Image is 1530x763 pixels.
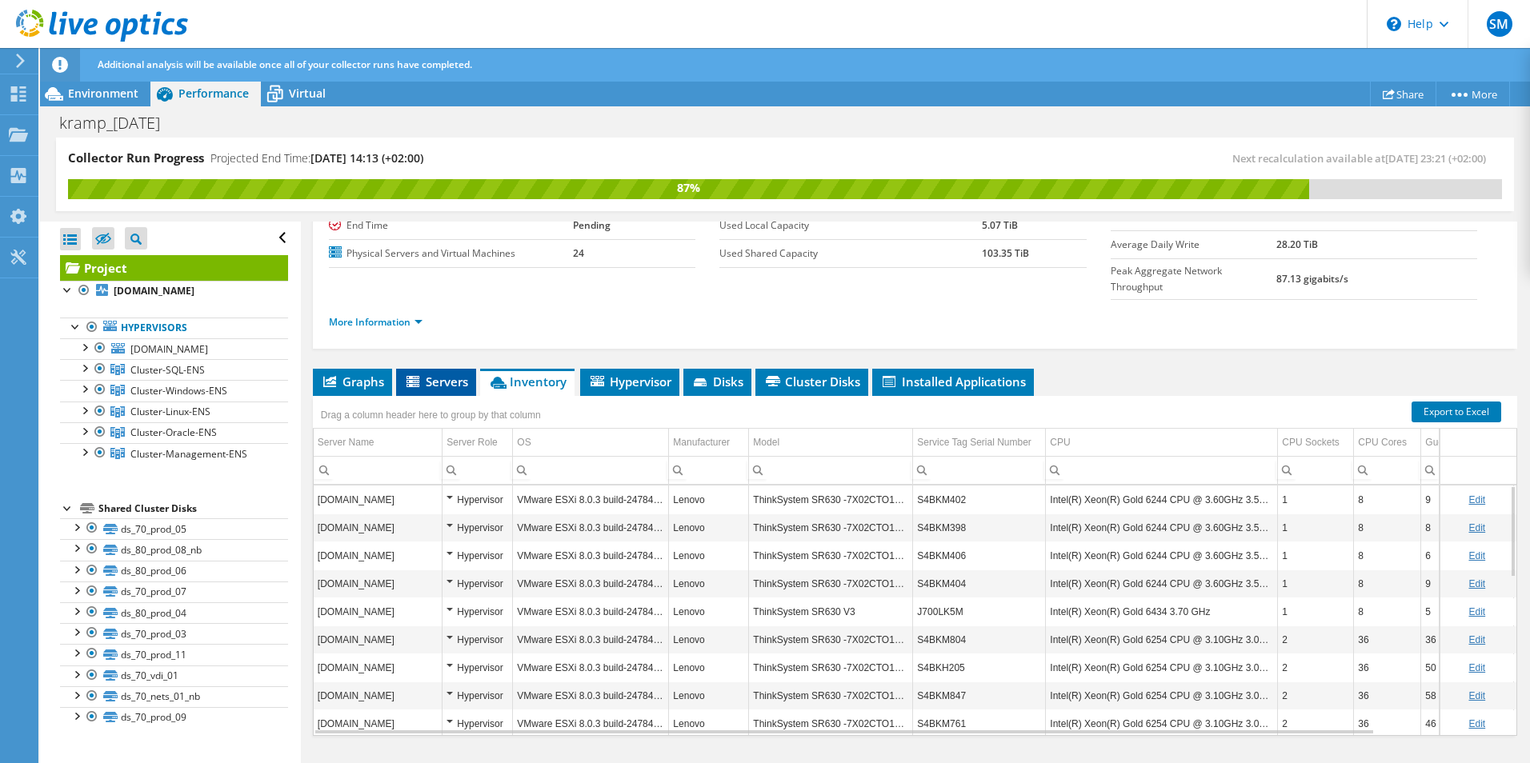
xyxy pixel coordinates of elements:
span: Virtual [289,86,326,101]
td: Column CPU, Value Intel(R) Xeon(R) Gold 6254 CPU @ 3.10GHz 3.09 GHz [1046,681,1278,709]
td: Column CPU, Value Intel(R) Xeon(R) Gold 6254 CPU @ 3.10GHz 3.09 GHz [1046,653,1278,681]
div: Hypervisor [447,630,508,649]
td: Column Server Role, Value Hypervisor [443,569,513,597]
td: Column OS, Value VMware ESXi 8.0.3 build-24784735 [513,569,669,597]
td: Column CPU Cores, Value 36 [1354,653,1421,681]
td: Column CPU Cores, Value 36 [1354,681,1421,709]
td: Column Server Name, Value ens1vc194.kramponline.com [314,681,443,709]
td: Guest VM Count Column [1421,429,1514,457]
label: Physical Servers and Virtual Machines [329,246,573,262]
span: SM [1487,11,1512,37]
label: Used Shared Capacity [719,246,982,262]
a: Cluster-Management-ENS [60,443,288,464]
td: Column OS, Filter cell [513,456,669,484]
a: ds_70_prod_09 [60,707,288,728]
span: Performance [178,86,249,101]
td: Column Manufacturer, Value Lenovo [669,541,749,569]
td: Column OS, Value VMware ESXi 8.0.3 build-24784735 [513,513,669,541]
td: Column CPU Cores, Value 36 [1354,625,1421,653]
b: 87.13 gigabits/s [1276,272,1348,286]
a: Edit [1468,550,1485,561]
td: Column Server Name, Value ens1vc131.kramponline.com [314,569,443,597]
a: Share [1370,82,1436,106]
span: Disks [691,374,743,389]
div: Model [753,433,779,452]
label: Average Daily Write [1111,237,1277,253]
td: Column CPU Sockets, Value 1 [1278,485,1354,513]
div: Server Role [447,433,497,452]
a: Edit [1468,494,1485,505]
td: Column CPU Cores, Value 8 [1354,513,1421,541]
a: ds_80_prod_08_nb [60,539,288,560]
td: Column Guest VM Count, Value 5 [1421,597,1514,625]
td: Column Server Name, Value ens1vc195.kramponline.com [314,709,443,737]
a: Cluster-Linux-ENS [60,401,288,422]
span: Environment [68,86,138,101]
td: Column CPU, Value Intel(R) Xeon(R) Gold 6244 CPU @ 3.60GHz 3.59 GHz [1046,513,1278,541]
td: Column Guest VM Count, Value 9 [1421,569,1514,597]
b: 103.35 TiB [982,246,1029,260]
div: CPU Cores [1358,433,1407,452]
td: Column CPU Cores, Value 8 [1354,541,1421,569]
td: Column Server Role, Value Hypervisor [443,625,513,653]
td: Column OS, Value VMware ESXi 8.0.3 build-24784735 [513,625,669,653]
span: Next recalculation available at [1232,151,1494,166]
td: Column CPU, Value Intel(R) Xeon(R) Gold 6254 CPU @ 3.10GHz 3.09 GHz [1046,709,1278,737]
div: Hypervisor [447,602,508,621]
div: Hypervisor [447,658,508,677]
td: Column Server Name, Value ens1vc193.kramponline.com [314,625,443,653]
td: Column CPU Sockets, Value 1 [1278,513,1354,541]
div: OS [517,433,531,452]
a: Edit [1468,606,1485,617]
td: Column CPU Cores, Value 8 [1354,569,1421,597]
td: Column CPU, Value Intel(R) Xeon(R) Gold 6434 3.70 GHz [1046,597,1278,625]
b: 68% reads / 32% writes [1276,210,1383,223]
a: Cluster-SQL-ENS [60,359,288,380]
b: [DOMAIN_NAME] [114,284,194,298]
a: More [1436,82,1510,106]
div: Shared Cluster Disks [98,499,288,518]
td: Column CPU, Value Intel(R) Xeon(R) Gold 6254 CPU @ 3.10GHz 3.09 GHz [1046,625,1278,653]
td: Column Server Role, Value Hypervisor [443,541,513,569]
td: Column CPU, Value Intel(R) Xeon(R) Gold 6244 CPU @ 3.60GHz 3.59 GHz [1046,569,1278,597]
a: Edit [1468,522,1485,533]
b: Pending [573,218,611,232]
td: Column CPU Sockets, Value 1 [1278,597,1354,625]
td: Column Service Tag Serial Number, Filter cell [913,456,1046,484]
div: Server Name [318,433,374,452]
td: Column Model, Value ThinkSystem SR630 -7X02CTO1WW- [749,569,913,597]
div: Data grid [313,396,1517,736]
td: Column Model, Value ThinkSystem SR630 -7X02CTO1WW- [749,681,913,709]
td: Column Server Role, Value Hypervisor [443,653,513,681]
td: Column CPU Cores, Filter cell [1354,456,1421,484]
a: ds_70_prod_07 [60,581,288,602]
td: Column Service Tag Serial Number, Value S4BKH205 [913,653,1046,681]
td: Column Model, Value ThinkSystem SR630 -7X02CTO1WW- [749,485,913,513]
td: Column Guest VM Count, Value 58 [1421,681,1514,709]
td: Column CPU, Value Intel(R) Xeon(R) Gold 6244 CPU @ 3.60GHz 3.59 GHz [1046,541,1278,569]
td: Server Role Column [443,429,513,457]
td: Column Server Name, Value ens1vc135.kramponline.com [314,597,443,625]
td: Column Manufacturer, Value Lenovo [669,709,749,737]
div: Hypervisor [447,490,508,509]
td: CPU Cores Column [1354,429,1421,457]
span: [DOMAIN_NAME] [130,342,208,356]
td: Column Manufacturer, Value Lenovo [669,653,749,681]
span: Inventory [488,374,567,389]
span: Servers [404,374,468,389]
span: Graphs [321,374,384,389]
h1: kramp_[DATE] [52,114,185,132]
td: Column Server Role, Filter cell [443,456,513,484]
td: Column Model, Value ThinkSystem SR630 -7X02CTO1WW- [749,709,913,737]
td: Column Service Tag Serial Number, Value S4BKM398 [913,513,1046,541]
td: Column Guest VM Count, Filter cell [1421,456,1514,484]
td: Column Server Name, Value ens1vc132.kramponline.com [314,513,443,541]
span: Cluster-SQL-ENS [130,363,205,377]
a: Cluster-Oracle-ENS [60,422,288,443]
span: Hypervisor [588,374,671,389]
td: Column Model, Value ThinkSystem SR630 V3 [749,597,913,625]
label: End Time [329,218,573,234]
b: 28.20 TiB [1276,238,1318,251]
td: Column CPU Sockets, Value 1 [1278,541,1354,569]
td: Column Server Name, Value ens1vc134.kramponline.com [314,485,443,513]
